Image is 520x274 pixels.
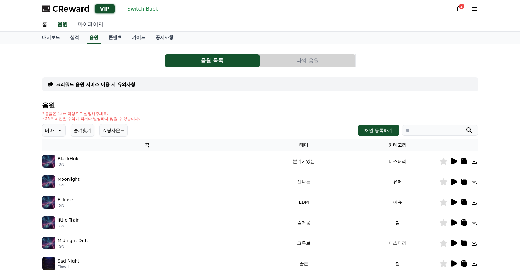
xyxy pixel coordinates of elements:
td: 그루브 [252,233,355,253]
p: Eclipse [58,196,73,203]
img: music [42,155,55,168]
a: 대시보드 [37,32,65,44]
h4: 음원 [42,102,478,109]
a: 홈 [37,18,52,31]
a: 콘텐츠 [103,32,127,44]
td: 분위기있는 [252,151,355,171]
a: 2 [455,5,463,13]
td: 이슈 [356,192,439,212]
button: Switch Back [125,4,161,14]
th: 곡 [42,139,252,151]
span: CReward [52,4,90,14]
button: 즐겨찾기 [71,124,94,137]
button: 채널 등록하기 [358,125,399,136]
img: music [42,175,55,188]
p: IGNI [58,162,80,167]
button: 음원 목록 [165,54,260,67]
img: music [42,257,55,270]
div: VIP [95,4,115,13]
p: IGNI [58,224,80,229]
td: EDM [252,192,355,212]
a: 가이드 [127,32,150,44]
td: 슬픈 [252,253,355,274]
a: 크리워드 음원 서비스 이용 시 유의사항 [56,81,135,88]
td: 신나는 [252,171,355,192]
p: 테마 [45,126,54,135]
button: 쇼핑사운드 [99,124,128,137]
a: 공지사항 [150,32,179,44]
th: 카테고리 [356,139,439,151]
th: 테마 [252,139,355,151]
p: IGNI [58,203,73,208]
p: little Train [58,217,80,224]
p: IGNI [58,244,88,249]
p: Sad Night [58,258,79,264]
img: music [42,216,55,229]
div: 2 [459,4,464,9]
button: 나의 음원 [260,54,355,67]
td: 미스터리 [356,233,439,253]
td: 미스터리 [356,151,439,171]
a: 음원 [56,18,69,31]
p: Moonlight [58,176,80,183]
img: music [42,237,55,249]
img: music [42,196,55,209]
a: 실적 [65,32,84,44]
td: 유머 [356,171,439,192]
p: * 볼륨은 15% 이상으로 설정해주세요. [42,111,140,116]
a: 음원 [87,32,101,44]
a: CReward [42,4,90,14]
p: IGNI [58,183,80,188]
td: 즐거움 [252,212,355,233]
p: Midnight Drift [58,237,88,244]
button: 테마 [42,124,66,137]
td: 썰 [356,212,439,233]
p: Flow H [58,264,79,270]
td: 썰 [356,253,439,274]
p: * 35초 미만은 수익이 적거나 발생하지 않을 수 있습니다. [42,116,140,121]
p: BlackHole [58,156,80,162]
a: 마이페이지 [73,18,108,31]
